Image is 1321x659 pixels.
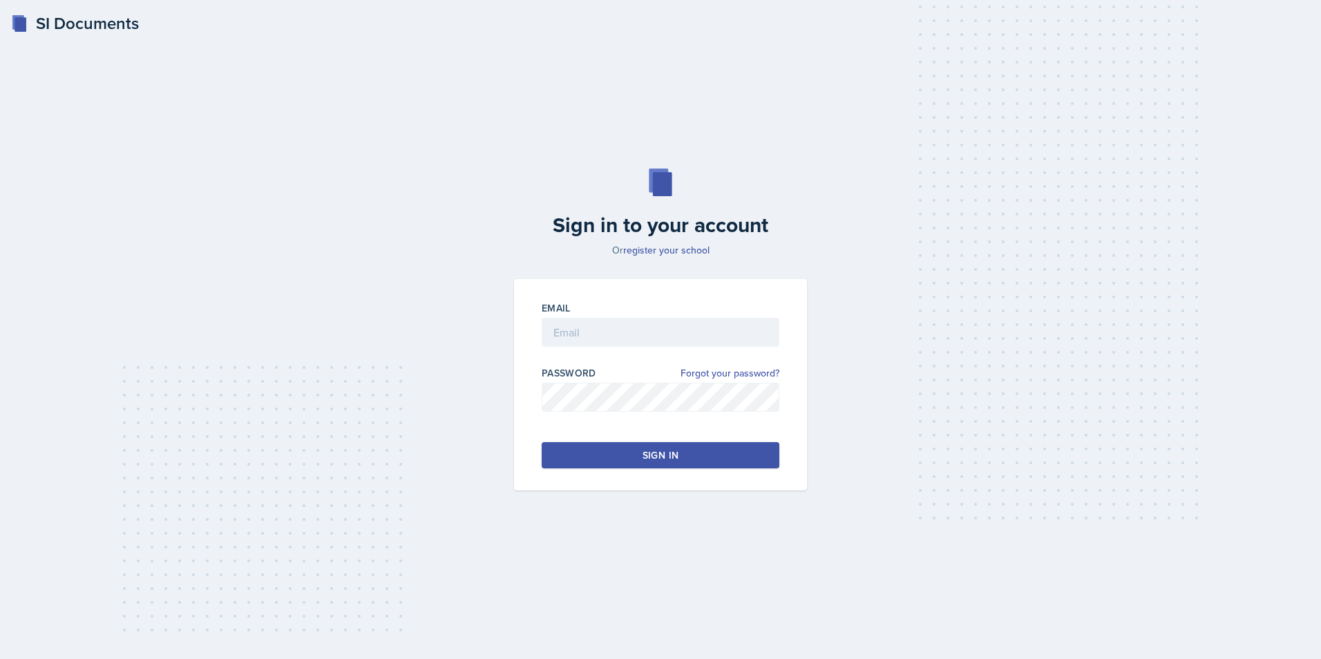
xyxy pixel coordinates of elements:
[506,243,815,257] p: Or
[643,448,678,462] div: Sign in
[623,243,710,257] a: register your school
[542,366,596,380] label: Password
[681,366,779,381] a: Forgot your password?
[542,442,779,468] button: Sign in
[506,213,815,238] h2: Sign in to your account
[542,301,571,315] label: Email
[11,11,139,36] a: SI Documents
[542,318,779,347] input: Email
